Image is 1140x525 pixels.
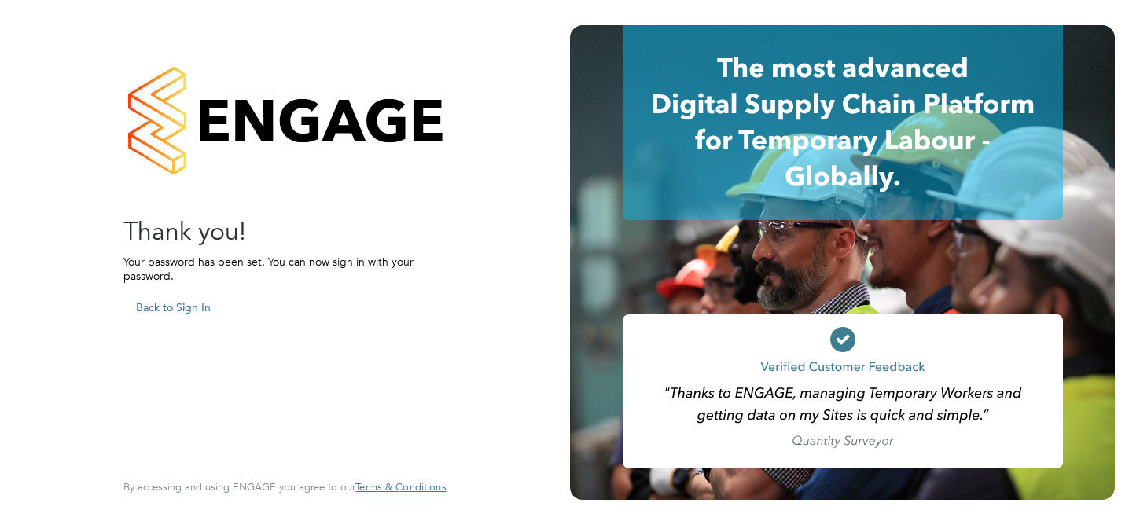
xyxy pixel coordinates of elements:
[123,480,446,494] span: By accessing and using ENGAGE you agree to our
[123,295,223,320] button: Back to Sign In
[123,255,430,283] p: Your password has been set. You can now sign in with your password.
[355,481,446,494] a: Terms & Conditions
[123,215,430,248] h2: Thank you!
